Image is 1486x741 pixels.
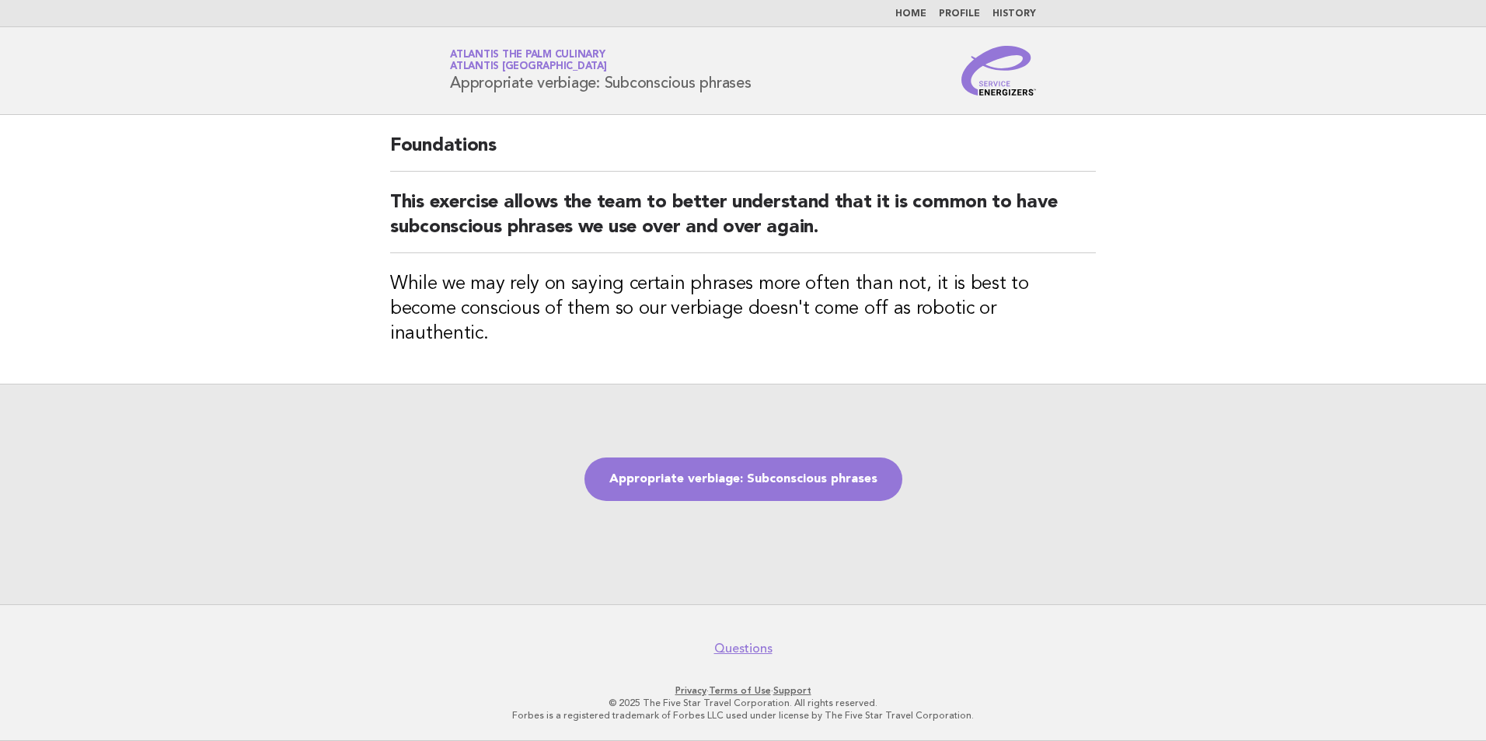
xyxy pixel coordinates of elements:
[895,9,926,19] a: Home
[773,685,811,696] a: Support
[992,9,1036,19] a: History
[450,62,607,72] span: Atlantis [GEOGRAPHIC_DATA]
[390,134,1096,172] h2: Foundations
[584,457,902,501] a: Appropriate verbiage: Subconscious phrases
[267,684,1219,697] p: · ·
[709,685,771,696] a: Terms of Use
[450,50,752,91] h1: Appropriate verbiage: Subconscious phrases
[390,272,1096,346] h3: While we may rely on saying certain phrases more often than not, it is best to become conscious o...
[961,46,1036,96] img: Service Energizers
[714,641,773,656] a: Questions
[390,190,1096,253] h2: This exercise allows the team to better understand that it is common to have subconscious phrases...
[267,709,1219,722] p: Forbes is a registered trademark of Forbes LLC used under license by The Five Star Travel Corpora...
[939,9,980,19] a: Profile
[675,685,706,696] a: Privacy
[450,50,607,71] a: Atlantis The Palm CulinaryAtlantis [GEOGRAPHIC_DATA]
[267,697,1219,709] p: © 2025 The Five Star Travel Corporation. All rights reserved.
